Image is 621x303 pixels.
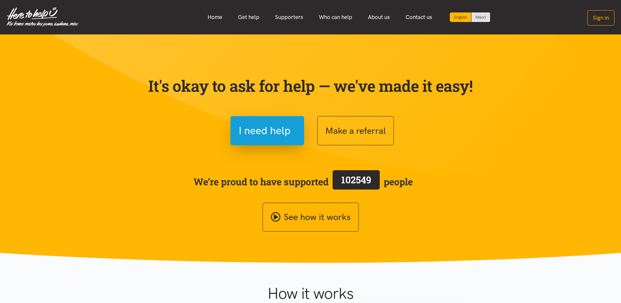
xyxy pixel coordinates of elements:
[200,10,230,24] a: Home
[147,76,474,95] p: It's okay to ask for help — we've made it easy!
[450,12,490,22] div: Language toggle
[230,10,267,24] a: Get help
[587,10,614,26] button: Sign in
[329,169,384,194] a: 102549
[317,116,394,145] button: Make a referral
[341,173,371,186] span: 102549
[193,169,413,194] span: We’re proud to have supported people
[450,12,471,22] div: Current language
[471,12,490,22] a: Switch to Te Reo Māori
[239,122,291,139] span: I need help
[360,10,398,24] a: About us
[267,10,311,24] a: Supporters
[7,7,78,27] img: Home
[230,116,304,145] button: I need help
[263,203,359,232] a: See how it works
[311,10,360,24] a: Who can help
[398,10,440,24] a: Contact us
[204,284,417,303] h1: How it works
